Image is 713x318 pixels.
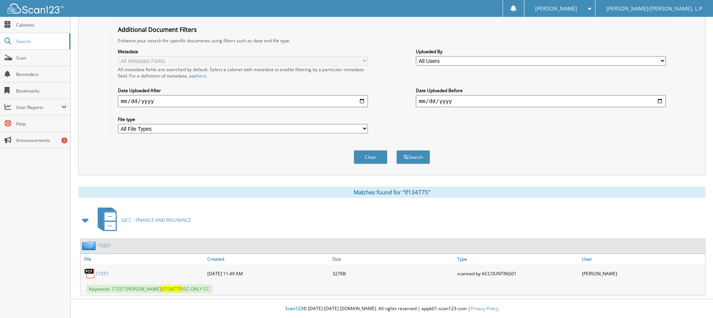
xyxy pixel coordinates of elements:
[455,266,580,281] div: scanned by ACCOUNTING01
[470,305,499,312] a: Privacy Policy
[416,87,666,94] label: Date Uploaded Before
[16,88,67,94] span: Bookmarks
[285,305,303,312] span: Scan123
[80,254,205,264] a: File
[416,95,666,107] input: end
[95,270,109,277] a: 17257
[93,205,191,235] a: GJCC - FINANCE AND INSURANCE
[78,187,706,198] div: Matches found for "lf134775"
[16,121,67,127] span: Help
[205,266,330,281] div: [DATE] 11:49 AM
[118,95,368,107] input: start
[98,242,111,249] a: 17257
[161,286,181,292] span: LF134775
[114,37,670,44] div: Enhance your search for specific documents using filters such as date and file type.
[205,254,330,264] a: Created
[82,241,98,250] img: folder2.png
[16,104,61,110] span: User Reports
[86,285,212,293] span: Keywords: 17257 [PERSON_NAME] VSC ONLY CC
[606,6,702,11] span: [PERSON_NAME]/[PERSON_NAME], L.P
[330,266,455,281] div: 327KB
[455,254,580,264] a: Type
[16,137,67,143] span: Announcements
[580,254,705,264] a: User
[118,66,368,79] div: All metadata fields are searched by default. Select a cabinet with metadata to enable filtering b...
[7,3,64,13] img: scan123-logo-white.svg
[535,6,577,11] span: [PERSON_NAME]
[114,25,201,34] legend: Additional Document Filters
[196,73,206,79] a: here
[16,71,67,78] span: Reminders
[16,55,67,61] span: Scan
[61,137,67,143] div: 2
[118,48,368,55] label: Metadata
[118,87,368,94] label: Date Uploaded After
[16,22,67,28] span: Cabinets
[330,254,455,264] a: Size
[416,48,666,55] label: Uploaded By
[354,150,387,164] button: Clear
[396,150,430,164] button: Search
[71,300,713,318] div: © [DATE]-[DATE] [DOMAIN_NAME]. All rights reserved | appb01-scan123-com |
[84,268,95,279] img: PDF.png
[16,38,65,45] span: Search
[121,217,191,223] span: GJCC - FINANCE AND INSURANCE
[580,266,705,281] div: [PERSON_NAME]
[118,116,368,122] label: File type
